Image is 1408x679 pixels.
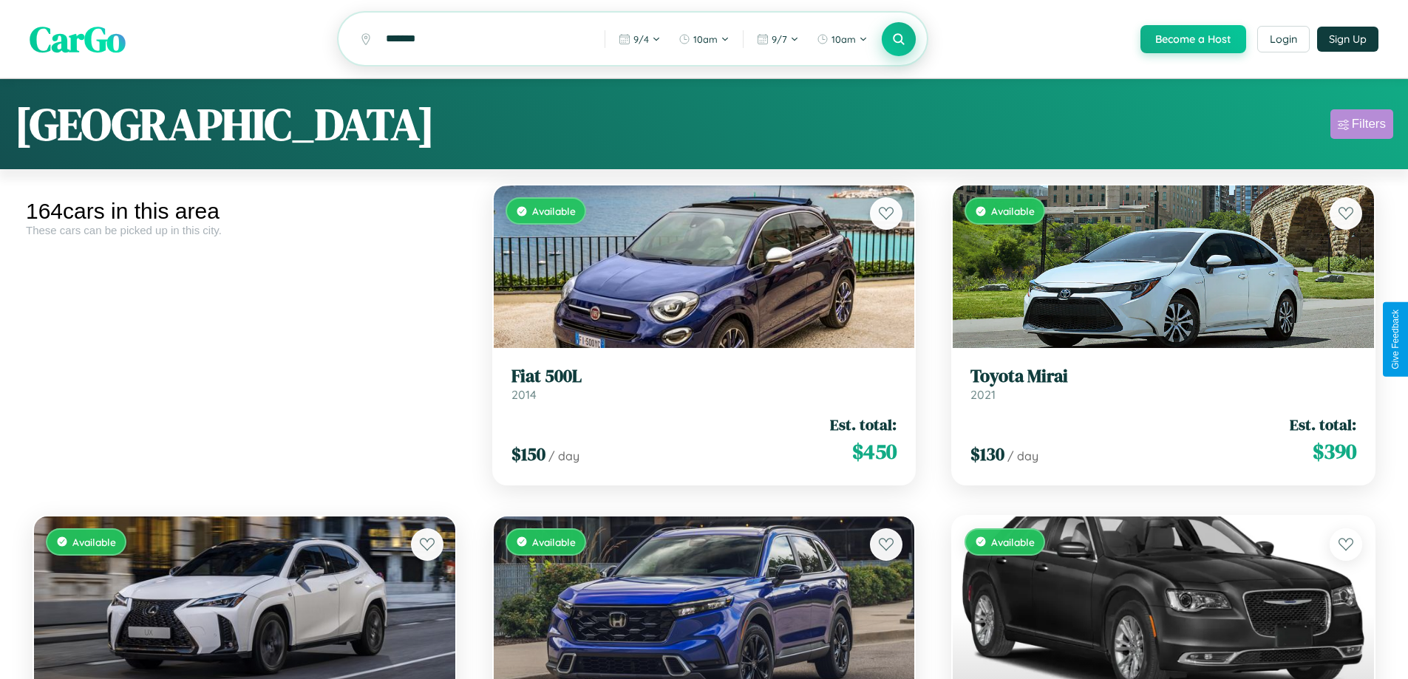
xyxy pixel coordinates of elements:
span: Est. total: [830,414,897,435]
button: 9/4 [611,27,668,51]
div: These cars can be picked up in this city. [26,224,463,236]
button: 9/7 [749,27,806,51]
h3: Fiat 500L [511,366,897,387]
button: Sign Up [1317,27,1378,52]
span: / day [548,448,579,463]
h3: Toyota Mirai [970,366,1356,387]
span: Est. total: [1290,414,1356,435]
button: Login [1257,26,1310,52]
button: Filters [1330,109,1393,139]
span: 2014 [511,387,537,402]
span: 2021 [970,387,996,402]
a: Toyota Mirai2021 [970,366,1356,402]
span: CarGo [30,15,126,64]
span: Available [532,205,576,217]
span: $ 130 [970,442,1004,466]
a: Fiat 500L2014 [511,366,897,402]
button: Become a Host [1140,25,1246,53]
span: 10am [831,33,856,45]
button: 10am [671,27,737,51]
span: 9 / 4 [633,33,649,45]
span: Available [532,536,576,548]
h1: [GEOGRAPHIC_DATA] [15,94,435,154]
div: 164 cars in this area [26,199,463,224]
span: $ 390 [1313,437,1356,466]
span: $ 450 [852,437,897,466]
span: 9 / 7 [772,33,787,45]
span: 10am [693,33,718,45]
span: $ 150 [511,442,545,466]
span: Available [72,536,116,548]
span: Available [991,205,1035,217]
div: Give Feedback [1390,310,1401,369]
div: Filters [1352,117,1386,132]
span: Available [991,536,1035,548]
span: / day [1007,448,1038,463]
button: 10am [809,27,875,51]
